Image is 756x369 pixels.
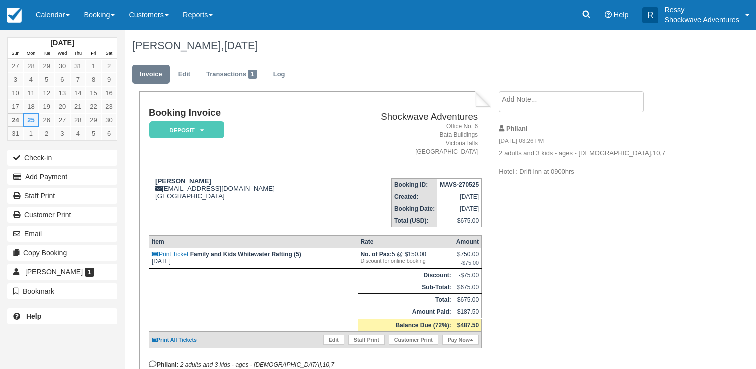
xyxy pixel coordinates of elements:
a: 12 [39,86,54,100]
a: 8 [86,73,101,86]
strong: Philani: [149,361,178,368]
td: $675.00 [454,281,482,294]
a: Customer Print [7,207,117,223]
a: 28 [23,59,39,73]
a: Invoice [132,65,170,84]
a: 31 [70,59,86,73]
a: 1 [86,59,101,73]
td: $187.50 [454,306,482,319]
span: [DATE] [224,39,258,52]
th: Amount Paid: [358,306,453,319]
a: 1 [23,127,39,140]
th: Amount [454,236,482,248]
strong: No. of Pax [360,251,392,258]
a: 18 [23,100,39,113]
a: Deposit [149,121,221,139]
th: Wed [54,48,70,59]
b: Help [26,312,41,320]
h2: Shockwave Adventures [334,112,478,122]
td: [DATE] [149,248,358,269]
th: Tue [39,48,54,59]
a: 20 [54,100,70,113]
th: Total (USD): [391,215,437,227]
span: 1 [85,268,94,277]
th: Booking ID: [391,179,437,191]
th: Rate [358,236,453,248]
a: 17 [8,100,23,113]
a: 11 [23,86,39,100]
td: [DATE] [437,203,481,215]
th: Discount: [358,269,453,282]
a: [PERSON_NAME] 1 [7,264,117,280]
img: checkfront-main-nav-mini-logo.png [7,8,22,23]
a: 4 [70,127,86,140]
p: 2 adults and 3 kids - ages - [DEMOGRAPHIC_DATA],10,7 Hotel : Drift inn at 0900hrs [499,149,667,177]
button: Check-in [7,150,117,166]
a: 2 [101,59,117,73]
a: 2 [39,127,54,140]
div: $750.00 [456,251,479,266]
div: [EMAIL_ADDRESS][DOMAIN_NAME] [GEOGRAPHIC_DATA] [149,177,330,200]
a: 3 [54,127,70,140]
a: 10 [8,86,23,100]
a: 30 [54,59,70,73]
td: $675.00 [454,294,482,306]
th: Sun [8,48,23,59]
em: Discount for online booking [360,258,451,264]
a: 24 [8,113,23,127]
strong: Philani [506,125,527,132]
a: Customer Print [389,335,438,345]
th: Item [149,236,358,248]
div: R [642,7,658,23]
a: 25 [23,113,39,127]
a: 29 [39,59,54,73]
a: 6 [54,73,70,86]
a: 27 [54,113,70,127]
a: Transactions1 [199,65,265,84]
th: Mon [23,48,39,59]
em: -$75.00 [456,260,479,266]
a: 26 [39,113,54,127]
a: Staff Print [348,335,385,345]
a: 28 [70,113,86,127]
span: 1 [248,70,257,79]
h1: [PERSON_NAME], [132,40,685,52]
button: Add Payment [7,169,117,185]
em: Deposit [149,121,224,139]
a: 14 [70,86,86,100]
td: 5 @ $150.00 [358,248,453,269]
a: Print Ticket [152,251,188,258]
a: 5 [86,127,101,140]
strong: $487.50 [457,322,479,329]
th: Sub-Total: [358,281,453,294]
td: $675.00 [437,215,481,227]
th: Fri [86,48,101,59]
th: Total: [358,294,453,306]
a: 9 [101,73,117,86]
th: Created: [391,191,437,203]
strong: [PERSON_NAME] [155,177,211,185]
a: 5 [39,73,54,86]
address: Office No. 6 Bata Buildings Victoria falls [GEOGRAPHIC_DATA] [334,122,478,157]
button: Bookmark [7,283,117,299]
h1: Booking Invoice [149,108,330,118]
p: Shockwave Adventures [664,15,739,25]
strong: MAVS-270525 [440,181,479,188]
i: Help [605,11,612,18]
p: Ressy [664,5,739,15]
button: Email [7,226,117,242]
a: 4 [23,73,39,86]
td: [DATE] [437,191,481,203]
a: Edit [323,335,344,345]
em: [DATE] 03:26 PM [499,137,667,148]
a: 19 [39,100,54,113]
th: Sat [101,48,117,59]
a: 27 [8,59,23,73]
a: Help [7,308,117,324]
a: 16 [101,86,117,100]
a: 30 [101,113,117,127]
a: Pay Now [442,335,479,345]
button: Copy Booking [7,245,117,261]
a: 23 [101,100,117,113]
th: Thu [70,48,86,59]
